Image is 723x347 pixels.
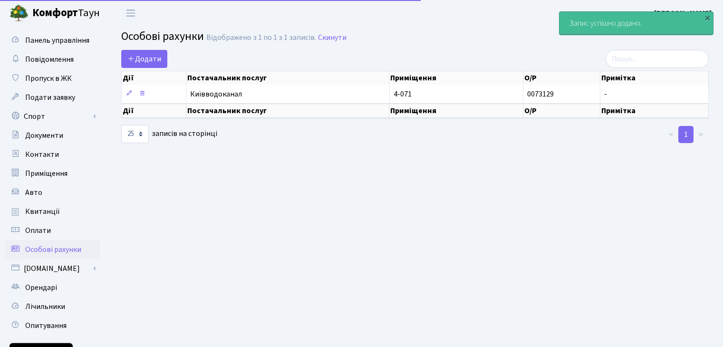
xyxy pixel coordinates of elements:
span: Київводоканал [190,90,386,98]
span: Особові рахунки [121,28,204,45]
span: Контакти [25,149,59,160]
span: Подати заявку [25,92,75,103]
span: Панель управління [25,35,89,46]
a: Додати [121,50,167,68]
th: Постачальник послуг [186,104,390,118]
a: Квитанції [5,202,100,221]
a: Документи [5,126,100,145]
span: Авто [25,187,42,198]
span: Особові рахунки [25,244,81,255]
span: Додати [127,54,161,64]
button: Переключити навігацію [119,5,143,21]
th: Приміщення [389,104,523,118]
span: Квитанції [25,206,60,217]
a: Контакти [5,145,100,164]
div: Запис успішно додано. [559,12,713,35]
a: Опитування [5,316,100,335]
a: [PERSON_NAME] [654,8,712,19]
a: Лічильники [5,297,100,316]
th: О/Р [523,71,600,85]
span: Орендарі [25,282,57,293]
a: Орендарі [5,278,100,297]
th: О/Р [523,104,600,118]
a: Подати заявку [5,88,100,107]
th: Примітка [600,104,709,118]
a: [DOMAIN_NAME] [5,259,100,278]
span: 4-071 [394,90,520,98]
span: Документи [25,130,63,141]
select: записів на сторінці [121,125,149,143]
a: Приміщення [5,164,100,183]
div: × [703,13,712,22]
a: Спорт [5,107,100,126]
span: 0073129 [527,89,554,99]
span: Опитування [25,320,67,331]
span: Таун [32,5,100,21]
a: Оплати [5,221,100,240]
span: Приміщення [25,168,67,179]
b: Комфорт [32,5,78,20]
div: Відображено з 1 по 1 з 1 записів. [206,33,316,42]
th: Примітка [600,71,709,85]
th: Дії [122,104,186,118]
input: Пошук... [606,50,709,68]
a: Пропуск в ЖК [5,69,100,88]
span: - [604,89,607,99]
label: записів на сторінці [121,125,217,143]
a: 1 [678,126,694,143]
th: Приміщення [389,71,523,85]
span: Лічильники [25,301,65,312]
a: Повідомлення [5,50,100,69]
th: Дії [122,71,186,85]
span: Пропуск в ЖК [25,73,72,84]
span: Повідомлення [25,54,74,65]
a: Авто [5,183,100,202]
a: Особові рахунки [5,240,100,259]
span: Оплати [25,225,51,236]
th: Постачальник послуг [186,71,390,85]
a: Скинути [318,33,347,42]
img: logo.png [10,4,29,23]
a: Панель управління [5,31,100,50]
